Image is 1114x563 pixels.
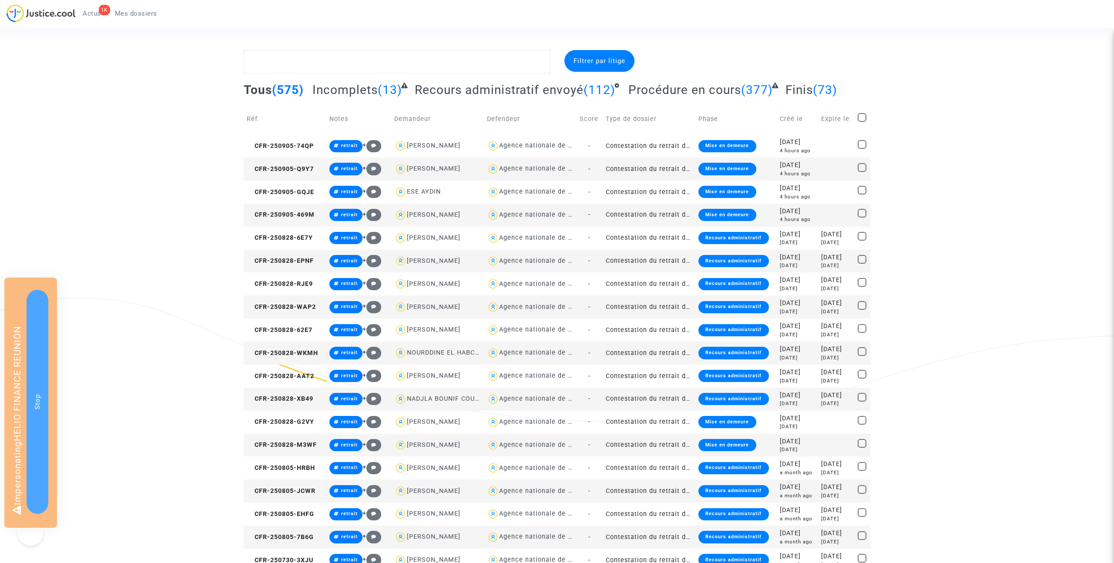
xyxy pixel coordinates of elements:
div: Recours administratif [698,301,768,313]
div: [DATE] [821,377,852,385]
div: [DATE] [821,483,852,492]
div: Recours administratif [698,278,768,290]
div: Recours administratif [698,462,768,474]
div: [DATE] [821,308,852,315]
span: + [362,349,381,356]
div: Recours administratif [698,485,768,497]
img: icon-user.svg [487,278,500,290]
span: retrait [341,281,358,286]
span: + [362,556,381,563]
div: [DATE] [780,331,815,338]
div: Agence nationale de l'habitat [499,280,595,288]
div: Agence nationale de l'habitat [499,464,595,472]
span: + [362,234,381,241]
div: Agence nationale de l'habitat [499,349,595,356]
div: a month ago [780,469,815,476]
span: Mes dossiers [115,10,157,17]
div: [DATE] [780,345,815,354]
div: [DATE] [821,331,852,338]
span: - [588,349,591,357]
td: Contestation du retrait de [PERSON_NAME] par l'ANAH (mandataire) [603,526,695,549]
img: icon-user.svg [394,324,407,336]
span: CFR-250905-74QP [247,142,314,150]
img: icon-user.svg [394,370,407,382]
div: [DATE] [821,322,852,331]
img: icon-user.svg [394,301,407,313]
div: [DATE] [821,492,852,499]
img: icon-user.svg [394,508,407,520]
span: - [588,257,591,265]
span: + [362,279,381,287]
td: Expire le [818,104,855,134]
span: CFR-250828-62E7 [247,326,312,334]
span: retrait [341,189,358,194]
div: Mise en demeure [698,186,756,198]
span: - [588,533,591,541]
span: + [362,463,381,471]
iframe: Help Scout Beacon - Open [17,519,44,546]
div: [PERSON_NAME] [407,326,460,333]
img: icon-user.svg [394,416,407,429]
td: Contestation du retrait de [PERSON_NAME] par l'ANAH (mandataire) [603,365,695,388]
td: Contestation du retrait de [PERSON_NAME] par l'ANAH (mandataire) [603,272,695,295]
span: retrait [341,327,358,332]
span: CFR-250828-6E7Y [247,234,313,241]
div: [DATE] [821,459,852,469]
div: Agence nationale de l'habitat [499,234,595,241]
div: [PERSON_NAME] [407,257,460,265]
span: Incomplets [312,83,378,97]
div: [DATE] [821,285,852,292]
span: Actus [83,10,101,17]
div: Agence nationale de l'habitat [499,211,595,218]
div: [PERSON_NAME] [407,418,460,426]
div: [DATE] [821,368,852,377]
div: [DATE] [780,552,815,561]
div: [DATE] [780,137,815,147]
div: NOURDDINE EL HABCHI [407,349,482,356]
span: retrait [341,143,358,148]
td: Contestation du retrait de [PERSON_NAME] par l'ANAH (mandataire) [603,342,695,365]
span: + [362,211,381,218]
div: Mise en demeure [698,209,756,221]
span: retrait [341,373,358,379]
span: CFR-250905-GQJE [247,188,314,196]
div: [DATE] [780,308,815,315]
span: retrait [341,465,358,470]
span: + [362,302,381,310]
img: icon-user.svg [487,301,500,313]
span: - [588,441,591,449]
span: CFR-250805-EHFG [247,510,314,518]
div: [DATE] [780,446,815,453]
img: icon-user.svg [394,347,407,359]
img: icon-user.svg [394,232,407,245]
img: icon-user.svg [394,462,407,474]
div: [PERSON_NAME] [407,533,460,540]
img: icon-user.svg [487,370,500,382]
div: [PERSON_NAME] [407,372,460,379]
img: icon-user.svg [487,508,500,520]
div: Mise en demeure [698,163,756,175]
img: icon-user.svg [487,255,500,268]
div: [DATE] [821,400,852,407]
span: CFR-250828-WKMH [247,349,318,357]
div: [DATE] [780,377,815,385]
div: [PERSON_NAME] [407,234,460,241]
div: Recours administratif [698,255,768,267]
div: Mise en demeure [698,140,756,152]
span: retrait [341,212,358,218]
div: [PERSON_NAME] [407,487,460,495]
span: + [362,141,381,149]
td: Contestation du retrait de [PERSON_NAME] par l'ANAH (mandataire) [603,456,695,479]
div: [PERSON_NAME] [407,142,460,149]
div: [DATE] [821,529,852,538]
div: [DATE] [780,459,815,469]
td: Contestation du retrait de [PERSON_NAME] par l'ANAH (mandataire) [603,295,695,318]
span: (377) [741,83,773,97]
span: CFR-250828-WAP2 [247,303,316,311]
div: Agence nationale de l'habitat [499,510,595,517]
span: retrait [341,488,358,493]
div: ESE AYDIN [407,188,441,195]
img: icon-user.svg [394,531,407,543]
td: Contestation du retrait de [PERSON_NAME] par l'ANAH (mandataire) [603,250,695,273]
span: + [362,395,381,402]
